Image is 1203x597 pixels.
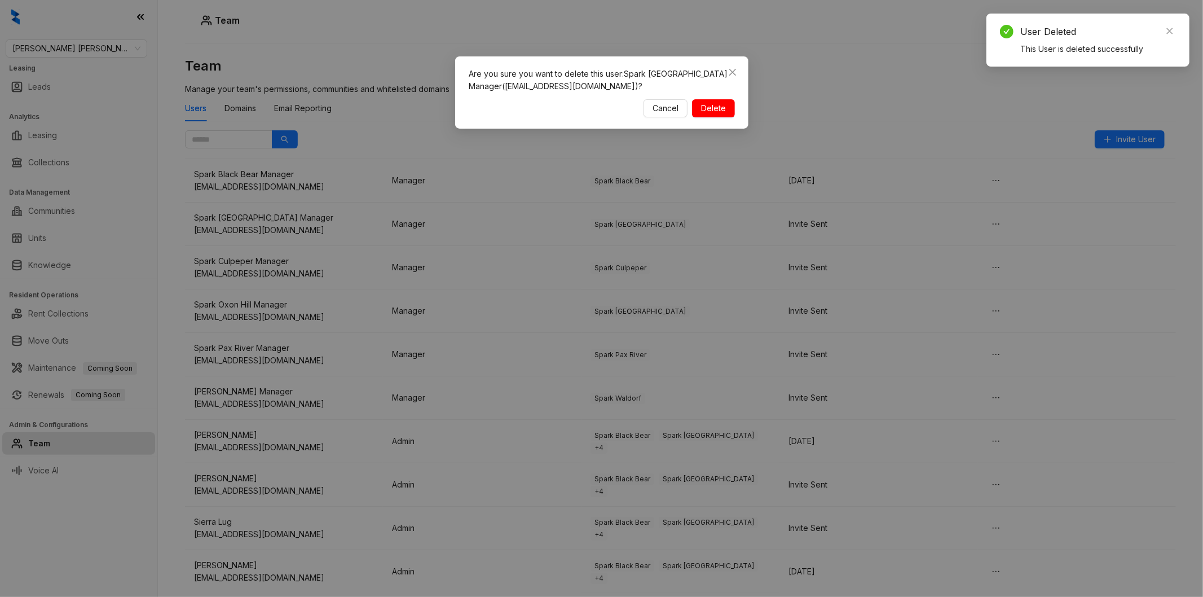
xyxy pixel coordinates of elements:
span: Delete [701,102,726,115]
span: close [728,68,737,77]
span: close [1166,27,1174,35]
button: Close [724,63,742,81]
button: Delete [692,99,735,117]
button: Cancel [644,99,688,117]
span: check-circle [1000,25,1013,38]
div: This User is deleted successfully [1020,43,1176,55]
p: Are you sure you want to delete this user: Spark [GEOGRAPHIC_DATA] Manager ([EMAIL_ADDRESS][DOMAI... [469,68,735,93]
div: User Deleted [1020,25,1176,38]
span: Cancel [653,102,678,115]
a: Close [1164,25,1176,37]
